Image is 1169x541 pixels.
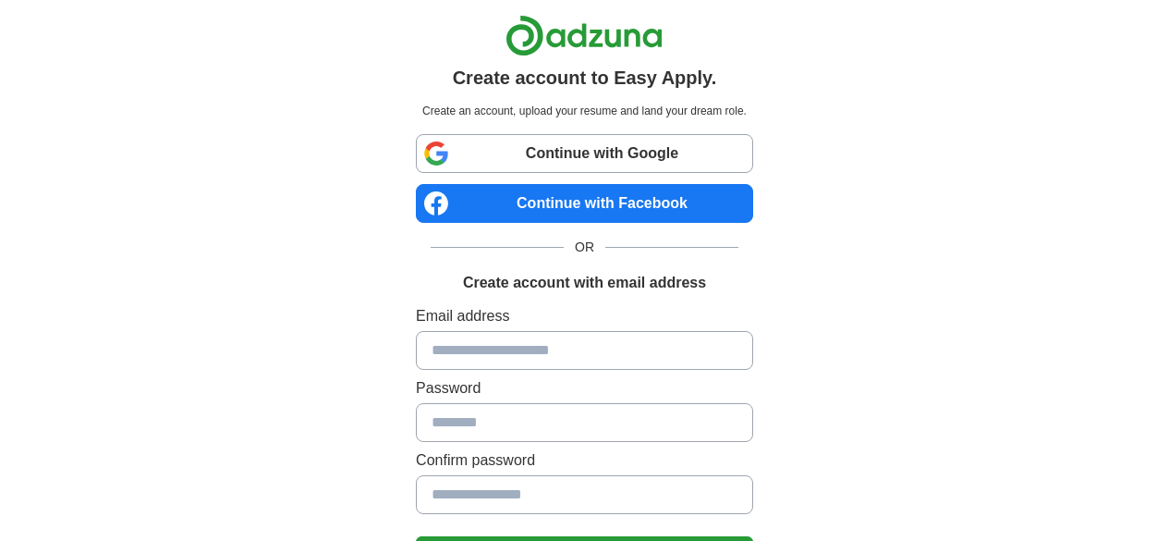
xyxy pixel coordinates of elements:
[416,305,753,327] label: Email address
[564,238,605,257] span: OR
[463,272,706,294] h1: Create account with email address
[416,184,753,223] a: Continue with Facebook
[416,449,753,472] label: Confirm password
[505,15,663,56] img: Adzuna logo
[453,64,717,92] h1: Create account to Easy Apply.
[420,103,749,119] p: Create an account, upload your resume and land your dream role.
[416,134,753,173] a: Continue with Google
[416,377,753,400] label: Password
